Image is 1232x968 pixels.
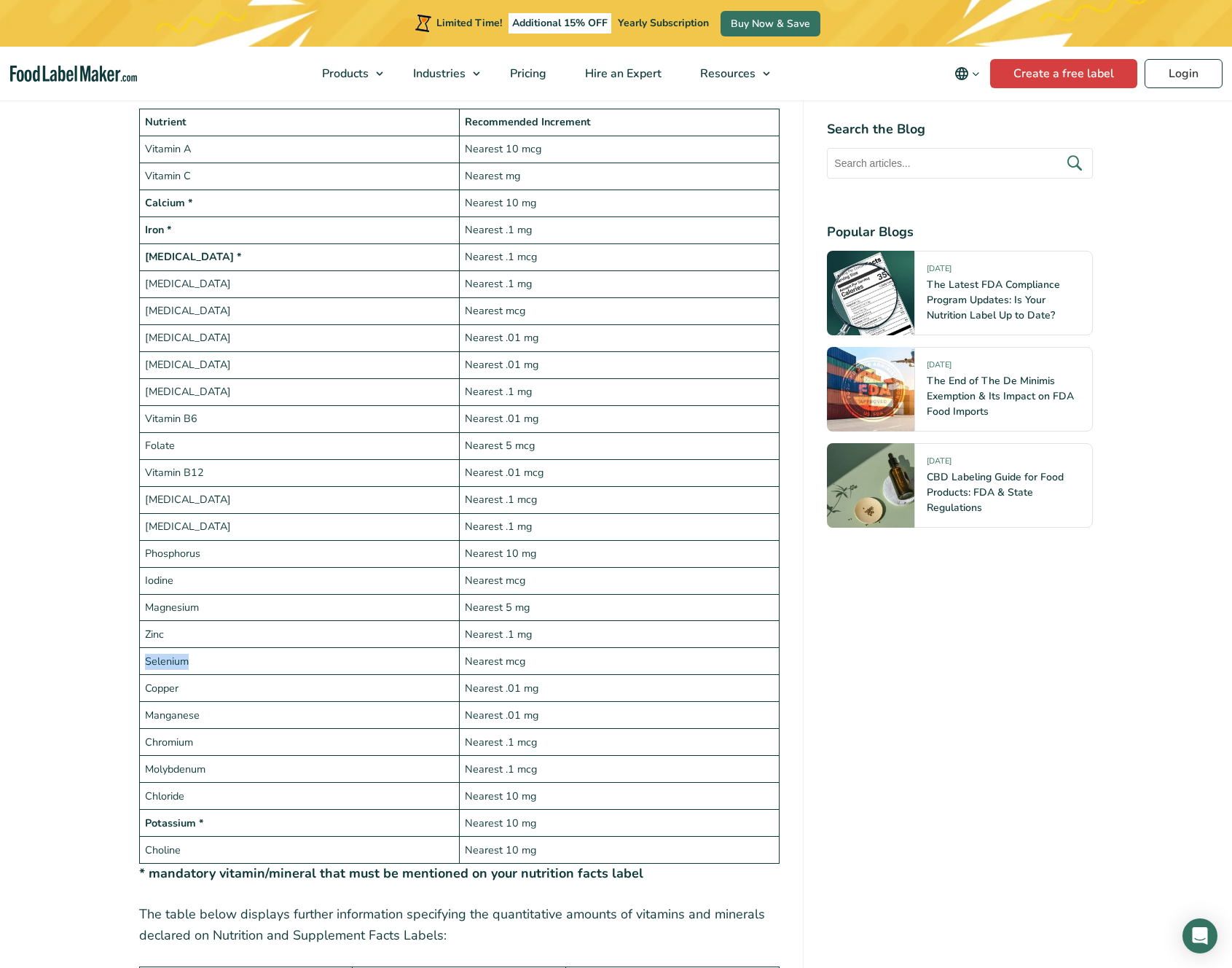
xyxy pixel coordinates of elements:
td: Manganese [139,702,459,729]
td: Nearest .1 mcg [459,243,779,270]
td: Iodine [139,567,459,594]
strong: Calcium * [145,195,193,210]
span: Resources [696,66,757,82]
td: Nearest mcg [459,567,779,594]
button: Change language [944,59,990,88]
span: Industries [409,66,467,82]
td: Nearest .1 mg [459,621,779,648]
strong: Nutrient [145,114,187,129]
h4: Search the Blog [827,120,1093,139]
td: Zinc [139,621,459,648]
span: [DATE] [927,359,952,376]
a: Industries [394,47,487,101]
td: Nearest 10 mcg [459,136,779,163]
td: Vitamin B12 [139,459,459,486]
a: Resources [681,47,777,101]
a: Create a free label [990,59,1137,88]
td: Molybdenum [139,756,459,783]
td: Vitamin A [139,136,459,163]
span: Pricing [506,66,548,82]
td: Nearest .01 mg [459,405,779,432]
td: Nearest .1 mcg [459,486,779,513]
td: Nearest 10 mg [459,783,779,810]
td: Nearest 10 mg [459,540,779,567]
td: Nearest mcg [459,297,779,324]
span: Additional 15% OFF [509,13,611,34]
td: Choline [139,837,459,864]
td: [MEDICAL_DATA] [139,297,459,324]
td: Copper [139,675,459,702]
a: Buy Now & Save [721,11,820,36]
p: The table below displays further information specifying the quantitative amounts of vitamins and ... [139,904,780,946]
td: [MEDICAL_DATA] [139,513,459,540]
td: Nearest .1 mg [459,216,779,243]
td: Vitamin B6 [139,405,459,432]
td: [MEDICAL_DATA] [139,270,459,297]
a: CBD Labeling Guide for Food Products: FDA & State Regulations [927,470,1064,515]
td: Nearest .01 mg [459,351,779,378]
td: Nearest .1 mg [459,270,779,297]
a: Login [1145,59,1223,88]
a: The End of The De Minimis Exemption & Its Impact on FDA Food Imports [927,374,1074,418]
td: Nearest .01 mcg [459,459,779,486]
td: [MEDICAL_DATA] [139,378,459,405]
td: Nearest .01 mg [459,675,779,702]
input: Search articles... [827,148,1093,179]
td: [MEDICAL_DATA] [139,351,459,378]
td: Nearest 10 mg [459,810,779,837]
span: [DATE] [927,456,952,472]
a: Pricing [491,47,562,101]
td: Nearest 5 mg [459,594,779,621]
td: [MEDICAL_DATA] [139,324,459,351]
strong: [MEDICAL_DATA] * [145,249,242,264]
a: Food Label Maker homepage [10,66,137,82]
td: Folate [139,432,459,459]
a: The Latest FDA Compliance Program Updates: Is Your Nutrition Label Up to Date? [927,278,1060,322]
strong: Recommended Increment [465,114,591,129]
td: Nearest .1 mg [459,513,779,540]
strong: Potassium * [145,816,204,830]
td: Nearest mcg [459,648,779,675]
td: Magnesium [139,594,459,621]
span: [DATE] [927,263,952,280]
a: Products [303,47,391,101]
strong: Iron * [145,222,172,237]
td: Chromium [139,729,459,756]
td: Nearest .1 mg [459,378,779,405]
td: Nearest 5 mcg [459,432,779,459]
td: Selenium [139,648,459,675]
td: Nearest .1 mcg [459,756,779,783]
td: Nearest .1 mcg [459,729,779,756]
td: Nearest mg [459,163,779,190]
td: Nearest .01 mg [459,324,779,351]
a: Hire an Expert [566,47,678,101]
div: Open Intercom Messenger [1182,918,1217,953]
td: Nearest 10 mg [459,837,779,864]
span: Hire an Expert [581,66,663,82]
td: Vitamin C [139,163,459,190]
td: Phosphorus [139,540,459,567]
td: [MEDICAL_DATA] [139,486,459,513]
td: Nearest 10 mg [459,190,779,216]
td: Chloride [139,783,459,810]
h4: Popular Blogs [827,222,1093,242]
span: Limited Time! [436,16,502,30]
strong: * mandatory vitamin/mineral that must be mentioned on your nutrition facts label [139,864,643,882]
span: Products [318,66,370,82]
td: Nearest .01 mg [459,702,779,729]
span: Yearly Subscription [618,16,709,30]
